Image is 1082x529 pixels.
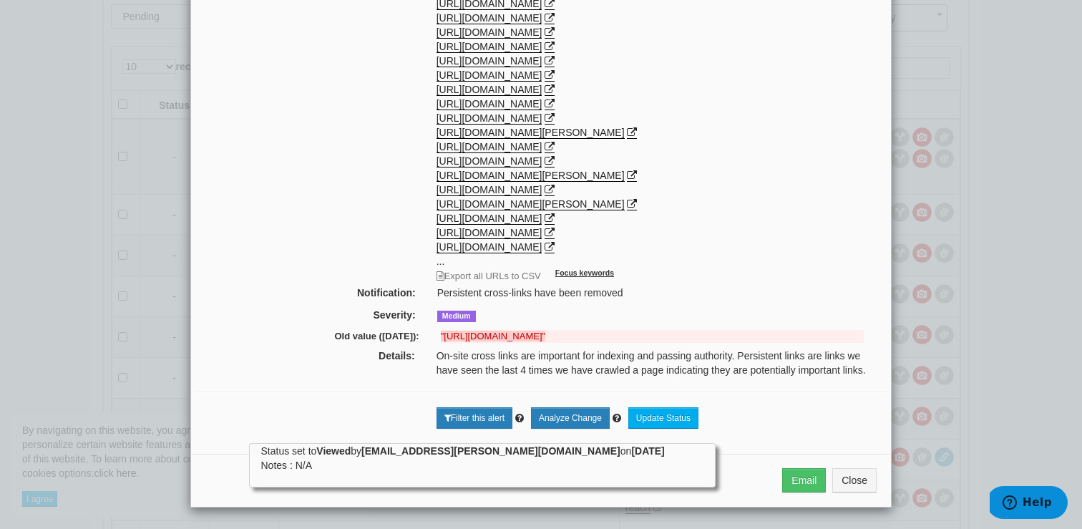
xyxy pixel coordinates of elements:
[426,349,887,377] div: On-site cross links are important for indexing and passing authority. Persistent links are links ...
[260,444,704,472] div: Status set to by on Notes : N/A
[437,184,542,196] a: [URL][DOMAIN_NAME]
[197,308,427,322] label: Severity:
[531,407,610,429] a: Analyze Change
[437,266,541,286] a: Export all URLs to CSV
[782,468,826,492] button: Email
[437,170,625,182] a: [URL][DOMAIN_NAME][PERSON_NAME]
[437,41,542,53] a: [URL][DOMAIN_NAME]
[437,227,542,239] a: [URL][DOMAIN_NAME]
[437,127,625,139] a: [URL][DOMAIN_NAME][PERSON_NAME]
[628,407,698,429] a: Update Status
[437,98,542,110] a: [URL][DOMAIN_NAME]
[437,198,625,210] a: [URL][DOMAIN_NAME][PERSON_NAME]
[437,311,476,322] span: Medium
[427,286,885,300] div: Persistent cross-links have been removed
[437,12,542,24] a: [URL][DOMAIN_NAME]
[437,112,542,125] a: [URL][DOMAIN_NAME]
[197,286,427,300] label: Notification:
[441,331,545,341] strong: "[URL][DOMAIN_NAME]"
[631,445,664,457] strong: [DATE]
[208,330,430,344] label: Old value ([DATE]):
[437,69,542,82] a: [URL][DOMAIN_NAME]
[437,155,542,168] a: [URL][DOMAIN_NAME]
[316,445,351,457] strong: Viewed
[437,84,542,96] a: [URL][DOMAIN_NAME]
[437,407,512,429] a: Filter this alert
[437,141,542,153] a: [URL][DOMAIN_NAME]
[195,349,426,363] label: Details:
[437,241,542,253] a: [URL][DOMAIN_NAME]
[437,55,542,67] a: [URL][DOMAIN_NAME]
[437,26,542,39] a: [URL][DOMAIN_NAME]
[361,445,620,457] strong: [EMAIL_ADDRESS][PERSON_NAME][DOMAIN_NAME]
[990,486,1068,522] iframe: Opens a widget where you can find more information
[555,268,614,277] sup: Focus keywords
[832,468,877,492] button: Close
[437,213,542,225] a: [URL][DOMAIN_NAME]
